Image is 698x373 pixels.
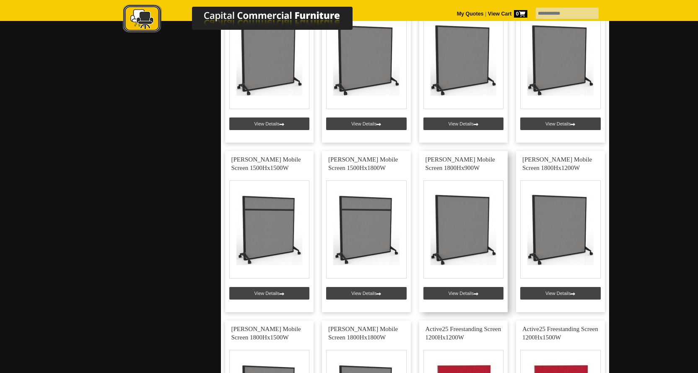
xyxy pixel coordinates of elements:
strong: View Cart [488,11,527,17]
a: View Cart0 [486,11,527,17]
a: Capital Commercial Furniture Logo [100,4,393,37]
a: My Quotes [457,11,484,17]
img: Capital Commercial Furniture Logo [100,4,393,35]
span: 0 [514,10,527,18]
